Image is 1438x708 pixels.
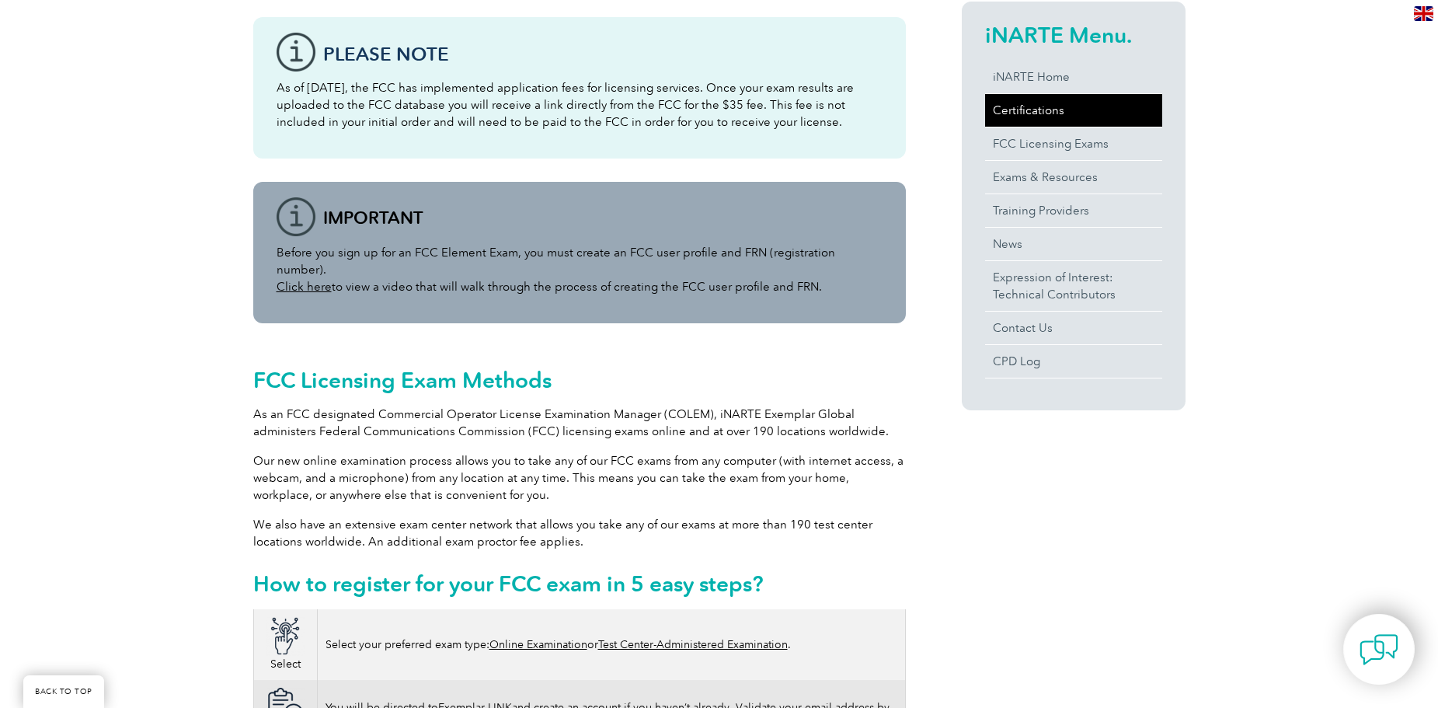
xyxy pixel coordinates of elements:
[985,23,1162,47] h2: iNARTE Menu.
[277,244,883,295] p: Before you sign up for an FCC Element Exam, you must create an FCC user profile and FRN (registra...
[253,609,317,680] td: Select
[1414,6,1433,21] img: en
[985,161,1162,194] a: Exams & Resources
[985,345,1162,378] a: CPD Log
[985,94,1162,127] a: Certifications
[985,261,1162,311] a: Expression of Interest:Technical Contributors
[23,675,104,708] a: BACK TO TOP
[317,609,905,680] td: Select your preferred exam type: or .
[985,312,1162,344] a: Contact Us
[253,516,906,550] p: We also have an extensive exam center network that allows you take any of our exams at more than ...
[253,406,906,440] p: As an FCC designated Commercial Operator License Examination Manager (COLEM), iNARTE Exemplar Glo...
[985,61,1162,93] a: iNARTE Home
[489,638,587,651] a: Online Examination
[253,368,906,392] h2: FCC Licensing Exam Methods
[277,79,883,131] p: As of [DATE], the FCC has implemented application fees for licensing services. Once your exam res...
[323,44,883,64] h3: Please note
[253,452,906,504] p: Our new online examination process allows you to take any of our FCC exams from any computer (wit...
[985,228,1162,260] a: News
[985,194,1162,227] a: Training Providers
[253,571,906,596] h2: How to register for your FCC exam in 5 easy steps?
[985,127,1162,160] a: FCC Licensing Exams
[277,280,332,294] a: Click here
[598,638,788,651] a: Test Center-Administered Examination
[1360,630,1398,669] img: contact-chat.png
